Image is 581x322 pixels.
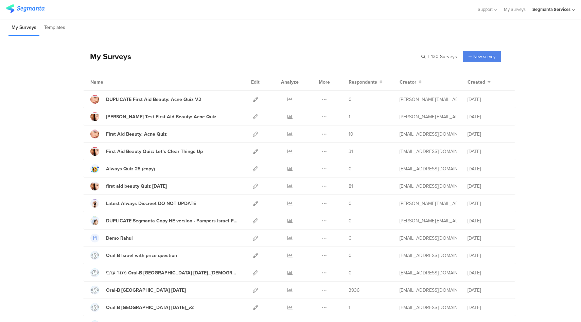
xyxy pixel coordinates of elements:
[349,183,353,190] span: 81
[400,131,457,138] div: channelle@segmanta.com
[468,131,508,138] div: [DATE]
[431,53,457,60] span: 130 Surveys
[400,252,457,259] div: shai@segmanta.com
[106,183,167,190] div: first aid beauty Quiz July 25
[468,200,508,207] div: [DATE]
[280,73,300,90] div: Analyze
[400,148,457,155] div: eliran@segmanta.com
[468,252,508,259] div: [DATE]
[90,303,194,312] a: Oral-B [GEOGRAPHIC_DATA] [DATE]_v2
[349,217,352,224] span: 0
[400,165,457,172] div: gillat@segmanta.com
[400,79,416,86] span: Creator
[349,235,352,242] span: 0
[427,53,430,60] span: |
[400,235,457,242] div: shai@segmanta.com
[90,286,186,294] a: Oral-B [GEOGRAPHIC_DATA] [DATE]
[468,79,485,86] span: Created
[106,96,201,103] div: DUPLICATE First Aid Beauty: Acne Quiz V2
[468,217,508,224] div: [DATE]
[400,79,422,86] button: Creator
[90,147,203,156] a: First Aid Beauty Quiz: Let’s Clear Things Up
[106,287,186,294] div: Oral-B Israel Dec 2024
[106,131,167,138] div: First Aid Beauty: Acne Quiz
[90,251,177,260] a: Oral-B Israel with prize question
[400,217,457,224] div: riel@segmanta.com
[400,200,457,207] div: riel@segmanta.com
[400,304,457,311] div: shai@segmanta.com
[90,199,196,208] a: Latest Always Discreet DO NOT UPDATE
[468,165,508,172] div: [DATE]
[106,200,196,207] div: Latest Always Discreet DO NOT UPDATE
[400,183,457,190] div: eliran@segmanta.com
[468,96,508,103] div: [DATE]
[90,268,238,277] a: מגזר ערבי Oral-B [GEOGRAPHIC_DATA] [DATE]_[DEMOGRAPHIC_DATA] Version
[400,96,457,103] div: riel@segmanta.com
[400,287,457,294] div: eliran@segmanta.com
[90,130,167,138] a: First Aid Beauty: Acne Quiz
[468,183,508,190] div: [DATE]
[106,148,203,155] div: First Aid Beauty Quiz: Let’s Clear Things Up
[90,234,133,242] a: Demo Rahul
[90,164,155,173] a: Always Quiz 25 (copy)
[468,269,508,276] div: [DATE]
[400,269,457,276] div: eliran@segmanta.com
[106,217,238,224] div: DUPLICATE Segmanta Copy HE version - Pampers Israel Product Recommender
[468,113,508,120] div: [DATE]
[349,79,377,86] span: Respondents
[349,200,352,207] span: 0
[90,112,216,121] a: [PERSON_NAME] Test First Aid Beauty: Acne Quiz
[349,304,350,311] span: 1
[106,235,133,242] div: Demo Rahul
[468,287,508,294] div: [DATE]
[473,53,495,60] span: New survey
[106,165,155,172] div: Always Quiz 25 (copy)
[349,148,353,155] span: 31
[349,287,359,294] span: 3936
[90,79,131,86] div: Name
[468,79,491,86] button: Created
[106,113,216,120] div: Riel Test First Aid Beauty: Acne Quiz
[106,252,177,259] div: Oral-B Israel with prize question
[349,79,383,86] button: Respondents
[349,131,353,138] span: 10
[349,252,352,259] span: 0
[468,304,508,311] div: [DATE]
[468,148,508,155] div: [DATE]
[106,304,194,311] div: Oral-B Israel Dec 2024_v2
[90,182,167,190] a: first aid beauty Quiz [DATE]
[400,113,457,120] div: riel@segmanta.com
[532,6,570,13] div: Segmanta Services
[41,20,68,36] li: Templates
[478,6,493,13] span: Support
[6,4,45,13] img: segmanta logo
[90,95,201,104] a: DUPLICATE First Aid Beauty: Acne Quiz V2
[468,235,508,242] div: [DATE]
[349,113,350,120] span: 1
[349,96,352,103] span: 0
[248,73,263,90] div: Edit
[106,269,238,276] div: מגזר ערבי Oral-B Israel Dec 2024_Female Version
[83,51,131,62] div: My Surveys
[317,73,332,90] div: More
[349,269,352,276] span: 0
[349,165,352,172] span: 0
[8,20,39,36] li: My Surveys
[90,216,238,225] a: DUPLICATE Segmanta Copy HE version - Pampers Israel Product Recommender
